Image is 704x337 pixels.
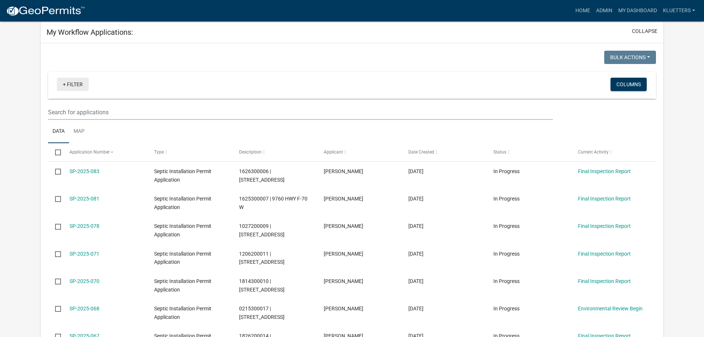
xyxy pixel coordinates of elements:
span: Septic Installation Permit Application [154,223,211,237]
span: Kevin Luetters [324,223,363,229]
span: 1027200009 | 13895 HIGHWAY 6 E [239,223,285,237]
span: Kevin Luetters [324,251,363,257]
a: Final Inspection Report [578,251,631,257]
span: Status [493,149,506,155]
span: Kevin Luetters [324,196,363,202]
span: Description [239,149,262,155]
span: Septic Installation Permit Application [154,251,211,265]
span: 08/28/2025 [408,168,424,174]
button: Bulk Actions [604,51,656,64]
a: Map [69,120,89,144]
a: SP-2025-071 [69,251,99,257]
datatable-header-cell: Description [232,143,316,161]
span: Kevin Luetters [324,278,363,284]
a: Home [572,4,593,18]
a: SP-2025-068 [69,306,99,311]
datatable-header-cell: Status [486,143,571,161]
span: Septic Installation Permit Application [154,196,211,210]
a: SP-2025-083 [69,168,99,174]
datatable-header-cell: Type [147,143,232,161]
button: Columns [611,78,647,91]
a: kluetters [660,4,698,18]
span: Septic Installation Permit Application [154,278,211,293]
span: In Progress [493,278,520,284]
span: Kevin Luetters [324,306,363,311]
datatable-header-cell: Applicant [317,143,401,161]
span: 1206200011 | 1825 W 92ND ST S [239,251,285,265]
span: In Progress [493,251,520,257]
a: + Filter [57,78,89,91]
datatable-header-cell: Application Number [62,143,147,161]
a: Environmental Review Begin [578,306,643,311]
span: Date Created [408,149,434,155]
span: In Progress [493,196,520,202]
span: 08/15/2025 [408,223,424,229]
span: Current Activity [578,149,609,155]
span: 07/25/2025 [408,251,424,257]
a: Final Inspection Report [578,196,631,202]
span: Kevin Luetters [324,168,363,174]
button: collapse [632,27,657,35]
span: 07/21/2025 [408,278,424,284]
input: Search for applications [48,105,552,120]
span: Applicant [324,149,343,155]
a: SP-2025-078 [69,223,99,229]
span: 07/18/2025 [408,306,424,311]
a: Final Inspection Report [578,223,631,229]
a: Admin [593,4,615,18]
span: 1626300006 | 10582 HWY F-70 W [239,168,285,183]
a: Data [48,120,69,144]
a: SP-2025-070 [69,278,99,284]
a: My Dashboard [615,4,660,18]
span: In Progress [493,306,520,311]
span: Application Number [69,149,110,155]
datatable-header-cell: Select [48,143,62,161]
span: 1814300010 | 3449 RANCH AVE [239,278,285,293]
span: 0215300017 | 7445 N 95TH AVE W [239,306,285,320]
datatable-header-cell: Current Activity [571,143,656,161]
h5: My Workflow Applications: [47,28,133,37]
datatable-header-cell: Date Created [401,143,486,161]
a: SP-2025-081 [69,196,99,202]
span: 1625300007 | 9760 HWY F-70 W [239,196,307,210]
span: Type [154,149,164,155]
a: Final Inspection Report [578,278,631,284]
span: In Progress [493,168,520,174]
span: Septic Installation Permit Application [154,168,211,183]
span: 08/26/2025 [408,196,424,202]
a: Final Inspection Report [578,168,631,174]
span: In Progress [493,223,520,229]
span: Septic Installation Permit Application [154,306,211,320]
